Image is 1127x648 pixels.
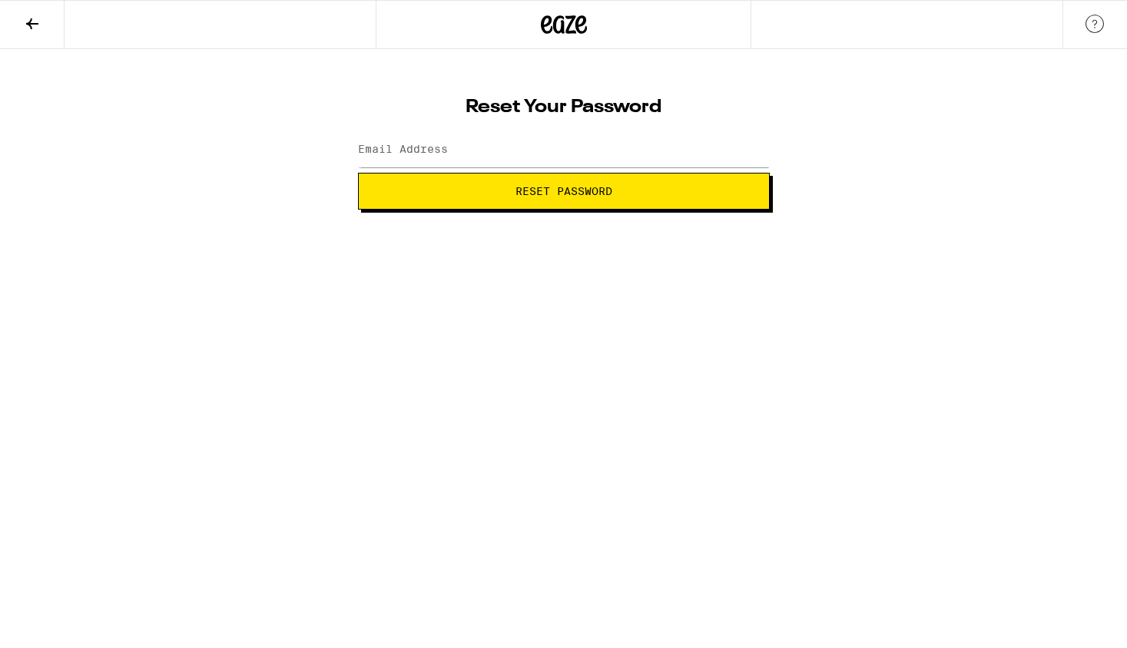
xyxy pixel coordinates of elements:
[358,98,770,117] h1: Reset Your Password
[358,143,448,155] label: Email Address
[358,173,770,210] button: Reset Password
[9,11,111,23] span: Hi. Need any help?
[358,133,770,167] input: Email Address
[515,186,612,197] span: Reset Password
